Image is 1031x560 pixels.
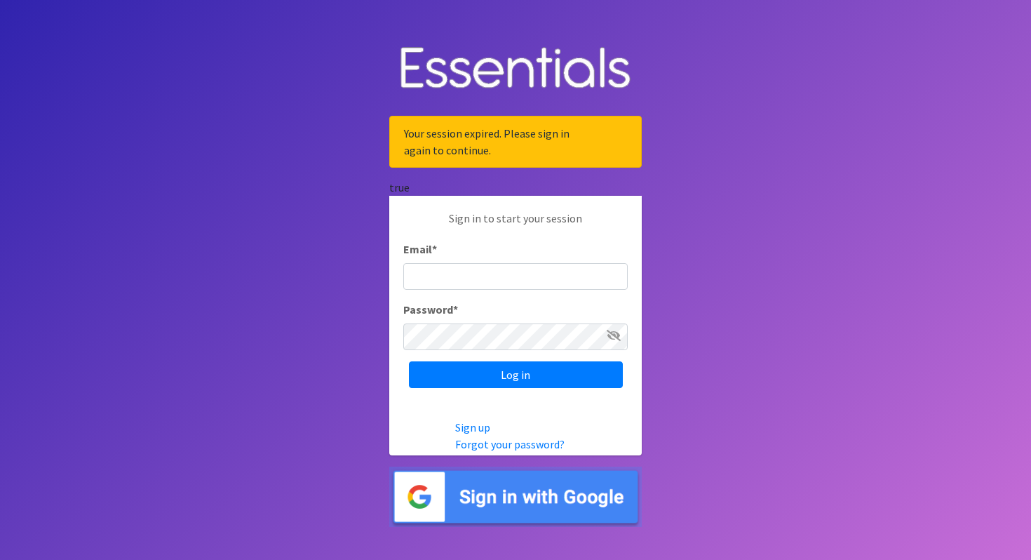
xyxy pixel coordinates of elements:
[389,33,642,105] img: Human Essentials
[455,420,490,434] a: Sign up
[389,467,642,528] img: Sign in with Google
[409,361,623,388] input: Log in
[455,437,565,451] a: Forgot your password?
[403,210,628,241] p: Sign in to start your session
[403,301,458,318] label: Password
[389,116,642,168] div: Your session expired. Please sign in again to continue.
[453,302,458,316] abbr: required
[432,242,437,256] abbr: required
[389,179,642,196] div: true
[403,241,437,258] label: Email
